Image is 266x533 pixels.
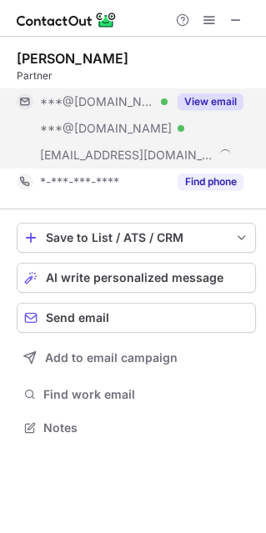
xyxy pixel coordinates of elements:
button: Reveal Button [178,93,243,110]
button: Reveal Button [178,173,243,190]
span: Add to email campaign [45,351,178,365]
div: [PERSON_NAME] [17,50,128,67]
span: [EMAIL_ADDRESS][DOMAIN_NAME] [40,148,213,163]
button: Send email [17,303,256,333]
span: ***@[DOMAIN_NAME] [40,121,172,136]
span: Find work email [43,387,249,402]
button: Notes [17,416,256,440]
button: AI write personalized message [17,263,256,293]
span: Send email [46,311,109,324]
span: AI write personalized message [46,271,223,284]
button: Add to email campaign [17,343,256,373]
button: save-profile-one-click [17,223,256,253]
span: ***@[DOMAIN_NAME] [40,94,155,109]
div: Save to List / ATS / CRM [46,231,227,244]
img: ContactOut v5.3.10 [17,10,117,30]
div: Partner [17,68,256,83]
button: Find work email [17,383,256,406]
span: Notes [43,420,249,435]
